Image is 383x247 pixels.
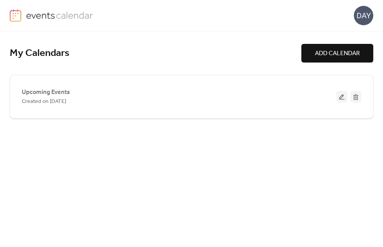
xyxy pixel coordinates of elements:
[10,47,301,60] div: My Calendars
[315,49,360,58] span: ADD CALENDAR
[10,9,21,22] img: logo
[22,90,70,94] a: Upcoming Events
[22,97,66,106] span: Created on [DATE]
[22,88,70,97] span: Upcoming Events
[26,9,93,21] img: logo-type
[301,44,373,63] button: ADD CALENDAR
[354,6,373,25] div: DAY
